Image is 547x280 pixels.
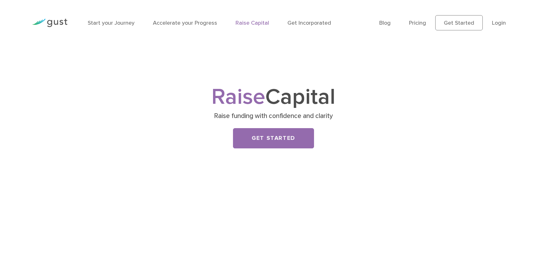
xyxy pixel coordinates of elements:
[233,128,314,148] a: Get Started
[88,20,135,26] a: Start your Journey
[287,20,331,26] a: Get Incorporated
[409,20,426,26] a: Pricing
[148,87,399,107] h1: Capital
[379,20,391,26] a: Blog
[153,20,217,26] a: Accelerate your Progress
[211,84,265,110] span: Raise
[236,20,269,26] a: Raise Capital
[435,15,483,30] a: Get Started
[492,20,506,26] a: Login
[151,112,396,121] p: Raise funding with confidence and clarity
[32,19,67,27] img: Gust Logo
